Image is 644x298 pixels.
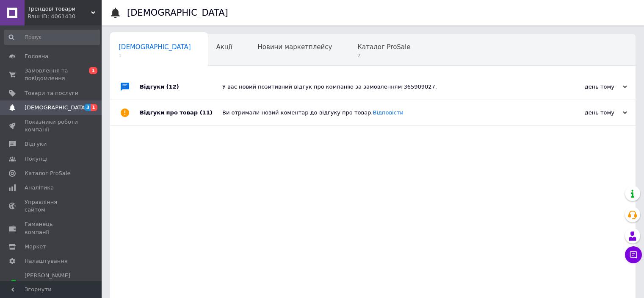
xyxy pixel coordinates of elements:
div: Ви отримали новий коментар до відгуку про товар. [222,109,542,117]
div: Ваш ID: 4061430 [28,13,102,20]
div: Відгуки про товар [140,100,222,125]
a: Відповісти [373,109,403,116]
span: [DEMOGRAPHIC_DATA] [119,43,191,51]
span: Управління сайтом [25,198,78,214]
button: Чат з покупцем [625,246,642,263]
span: Відгуки [25,140,47,148]
span: (11) [200,109,213,116]
span: [DEMOGRAPHIC_DATA] [25,104,87,111]
span: [PERSON_NAME] та рахунки [25,272,78,295]
div: У вас новий позитивний відгук про компанію за замовленням 365909027. [222,83,542,91]
div: день тому [542,83,627,91]
span: Головна [25,53,48,60]
span: Показники роботи компанії [25,118,78,134]
span: Каталог ProSale [25,170,70,177]
span: Трендові товари [28,5,91,13]
span: Товари та послуги [25,89,78,97]
span: Замовлення та повідомлення [25,67,78,82]
span: 1 [91,104,97,111]
div: Відгуки [140,74,222,100]
span: Покупці [25,155,47,163]
span: Каталог ProSale [357,43,410,51]
span: 3 [84,104,91,111]
span: 2 [357,53,410,59]
span: Налаштування [25,257,68,265]
span: Акції [216,43,232,51]
span: 1 [119,53,191,59]
span: Аналітика [25,184,54,192]
span: Гаманець компанії [25,220,78,236]
div: день тому [542,109,627,117]
h1: [DEMOGRAPHIC_DATA] [127,8,228,18]
input: Пошук [4,30,100,45]
span: Новини маркетплейсу [257,43,332,51]
span: (12) [166,84,179,90]
span: 1 [89,67,97,74]
span: Маркет [25,243,46,251]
